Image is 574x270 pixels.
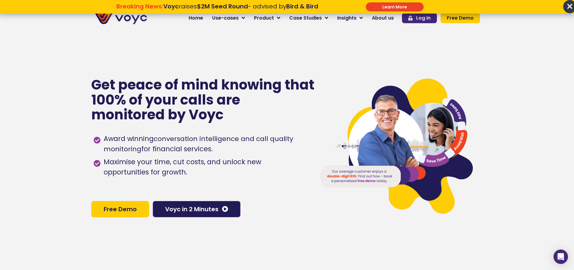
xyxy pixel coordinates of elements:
[86,3,349,17] div: Breaking News: Voyc raises $2M Seed Round - advised by Bird & Bird
[285,12,333,24] a: Case Studies
[208,12,249,24] a: Use-cases
[249,12,285,24] a: Product
[212,14,239,22] span: Use-cases
[254,14,274,22] span: Product
[91,77,315,122] p: Get peace of mind knowing that 100% of your calls are monitored by Voyc
[91,201,149,217] a: Free Demo
[447,16,474,20] span: Free Demo
[366,2,424,11] div: Submit
[104,134,293,154] h1: conversation intelligence and call quality monitoring
[554,250,568,264] div: Open Intercom Messenger
[94,12,147,24] img: voyc-full-logo
[165,206,218,212] span: Voyc in 2 Minutes
[286,2,318,11] strong: Bird & Bird
[80,49,100,56] span: Job title
[102,134,308,154] span: Award winning for financial services.
[184,12,208,24] a: Home
[80,24,95,31] span: Phone
[124,125,152,131] a: Privacy Policy
[163,2,318,11] span: raises - advised by
[333,12,367,24] a: Insights
[402,13,437,23] a: Log In
[197,2,248,11] strong: $2M Seed Round
[153,201,240,217] a: Voyc in 2 Minutes
[189,14,203,22] span: Home
[337,14,356,22] span: Insights
[289,14,322,22] span: Case Studies
[416,16,431,20] span: Log In
[367,12,398,24] a: About us
[372,14,394,22] span: About us
[116,2,163,11] strong: Breaking News:
[104,206,137,212] span: Free Demo
[441,13,480,23] a: Free Demo
[102,157,308,177] span: Maximise your time, cut costs, and unlock new opportunities for growth.
[163,2,179,11] strong: Voyc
